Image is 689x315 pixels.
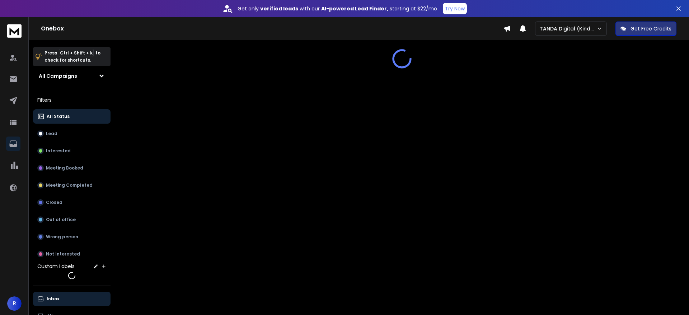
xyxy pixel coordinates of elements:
button: All Campaigns [33,69,111,83]
p: Get Free Credits [631,25,671,32]
button: Wrong person [33,230,111,244]
button: Try Now [443,3,467,14]
button: R [7,296,22,311]
p: All Status [47,114,70,119]
p: Inbox [47,296,59,302]
button: Meeting Booked [33,161,111,175]
h1: Onebox [41,24,503,33]
button: Interested [33,144,111,158]
button: Get Free Credits [615,22,676,36]
h3: Custom Labels [37,263,75,270]
button: Inbox [33,292,111,306]
strong: AI-powered Lead Finder, [321,5,388,12]
p: Wrong person [46,234,78,240]
span: Ctrl + Shift + k [59,49,94,57]
strong: verified leads [260,5,298,12]
p: Meeting Completed [46,182,93,188]
p: Lead [46,131,57,137]
p: Interested [46,148,71,154]
button: All Status [33,109,111,124]
p: Get only with our starting at $22/mo [238,5,437,12]
p: Closed [46,200,62,205]
p: Meeting Booked [46,165,83,171]
img: logo [7,24,22,38]
h3: Filters [33,95,111,105]
p: Press to check for shortcuts. [44,49,100,64]
p: TANDA Digital (Kind Studio) [540,25,597,32]
button: Closed [33,195,111,210]
button: Meeting Completed [33,178,111,192]
button: Not Interested [33,247,111,261]
button: Out of office [33,213,111,227]
p: Out of office [46,217,76,223]
h1: All Campaigns [39,72,77,80]
p: Not Interested [46,251,80,257]
p: Try Now [445,5,465,12]
button: Lead [33,127,111,141]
